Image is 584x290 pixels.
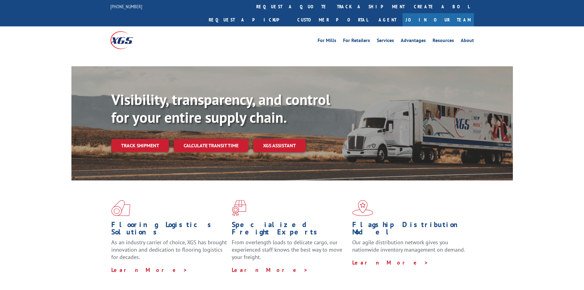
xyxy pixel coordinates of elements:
h1: Flagship Distribution Model [352,221,468,239]
a: Learn More > [232,266,308,273]
img: xgs-icon-flagship-distribution-model-red [352,200,373,216]
span: As an industry carrier of choice, XGS has brought innovation and dedication to flooring logistics... [111,239,227,261]
b: Visibility, transparency, and control for your entire supply chain. [111,90,330,127]
a: Customer Portal [293,13,372,26]
p: From overlength loads to delicate cargo, our experienced staff knows the best way to move your fr... [232,239,348,266]
a: Advantages [401,38,426,45]
a: For Retailers [343,38,370,45]
a: Learn More > [111,266,188,273]
h1: Specialized Freight Experts [232,221,348,239]
a: About [461,38,474,45]
a: Join Our Team [403,13,474,26]
a: Agent [372,13,403,26]
img: xgs-icon-focused-on-flooring-red [232,200,246,216]
a: For Mills [318,38,336,45]
h1: Flooring Logistics Solutions [111,221,227,239]
a: XGS ASSISTANT [253,139,306,152]
span: Our agile distribution network gives you nationwide inventory management on demand. [352,239,465,253]
a: Track shipment [111,139,169,152]
a: [PHONE_NUMBER] [110,3,142,10]
a: Request a pickup [204,13,293,26]
a: Learn More > [352,259,429,266]
a: Services [377,38,394,45]
a: Resources [433,38,454,45]
img: xgs-icon-total-supply-chain-intelligence-red [111,200,130,216]
a: Calculate transit time [174,139,248,152]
